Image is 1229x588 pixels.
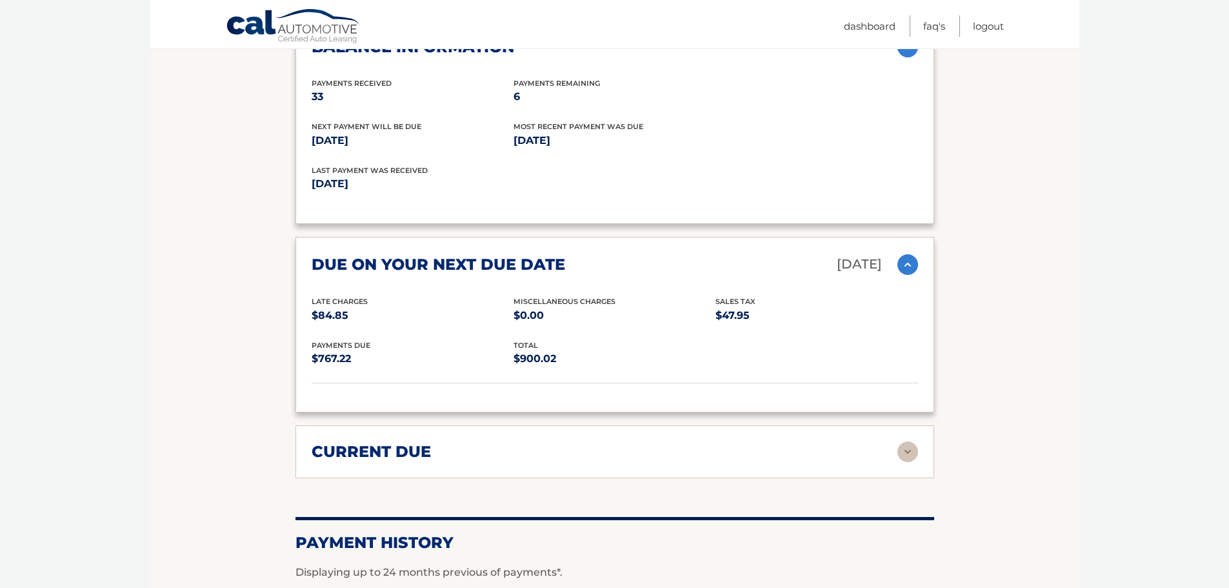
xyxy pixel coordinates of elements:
span: Most Recent Payment Was Due [514,122,643,131]
p: Displaying up to 24 months previous of payments*. [295,565,934,580]
p: $47.95 [715,307,917,325]
span: Next Payment will be due [312,122,421,131]
img: accordion-rest.svg [897,441,918,462]
a: Dashboard [844,15,895,37]
span: Payments Due [312,341,370,350]
h2: current due [312,442,431,461]
a: Logout [973,15,1004,37]
span: Payments Remaining [514,79,600,88]
span: Sales Tax [715,297,755,306]
p: $900.02 [514,350,715,368]
p: [DATE] [514,132,715,150]
a: FAQ's [923,15,945,37]
p: [DATE] [837,253,882,276]
p: $767.22 [312,350,514,368]
span: total [514,341,538,350]
p: [DATE] [312,175,615,193]
span: Miscellaneous Charges [514,297,615,306]
h2: due on your next due date [312,255,565,274]
a: Cal Automotive [226,8,361,46]
span: Last Payment was received [312,166,428,175]
p: [DATE] [312,132,514,150]
span: Late Charges [312,297,368,306]
p: $84.85 [312,307,514,325]
p: 6 [514,88,715,106]
span: Payments Received [312,79,392,88]
p: $0.00 [514,307,715,325]
img: accordion-active.svg [897,254,918,275]
h2: Payment History [295,533,934,553]
p: 33 [312,88,514,106]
